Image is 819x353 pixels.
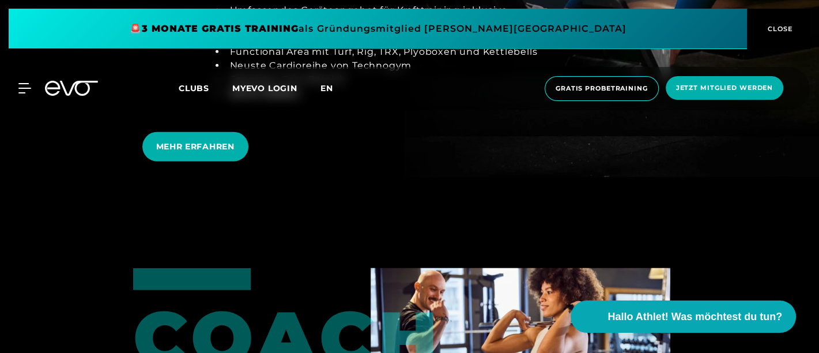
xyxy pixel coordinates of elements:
[179,82,232,93] a: Clubs
[571,301,796,333] button: Hallo Athlet! Was möchtest du tun?
[747,9,810,49] button: CLOSE
[662,76,787,101] a: Jetzt Mitglied werden
[156,141,235,153] span: MEHR ERFAHREN
[320,82,347,95] a: en
[320,83,333,93] span: en
[607,309,782,325] span: Hallo Athlet! Was möchtest du tun?
[556,84,648,93] span: Gratis Probetraining
[232,83,297,93] a: MYEVO LOGIN
[676,83,773,93] span: Jetzt Mitglied werden
[179,83,209,93] span: Clubs
[541,76,662,101] a: Gratis Probetraining
[765,24,793,34] span: CLOSE
[142,123,253,170] a: MEHR ERFAHREN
